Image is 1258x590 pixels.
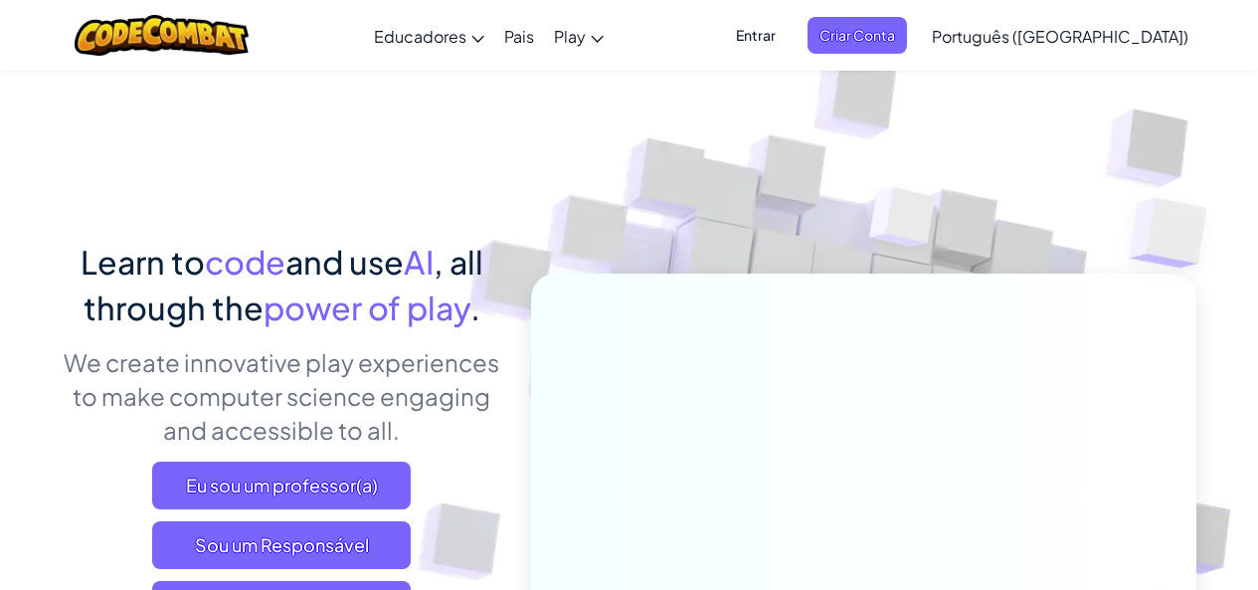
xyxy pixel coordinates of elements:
[81,242,205,282] span: Learn to
[152,462,411,509] a: Eu sou um professor(a)
[554,26,586,47] span: Play
[932,26,1188,47] span: Português ([GEOGRAPHIC_DATA])
[544,9,614,63] a: Play
[152,521,411,569] a: Sou um Responsável
[494,9,544,63] a: Pais
[63,345,501,447] p: We create innovative play experiences to make computer science engaging and accessible to all.
[470,288,480,327] span: .
[724,17,788,54] button: Entrar
[808,17,907,54] button: Criar Conta
[831,148,975,296] img: Overlap cubes
[922,9,1198,63] a: Português ([GEOGRAPHIC_DATA])
[364,9,494,63] a: Educadores
[374,26,466,47] span: Educadores
[404,242,434,282] span: AI
[75,15,249,56] img: CodeCombat logo
[264,288,470,327] span: power of play
[205,242,285,282] span: code
[285,242,404,282] span: and use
